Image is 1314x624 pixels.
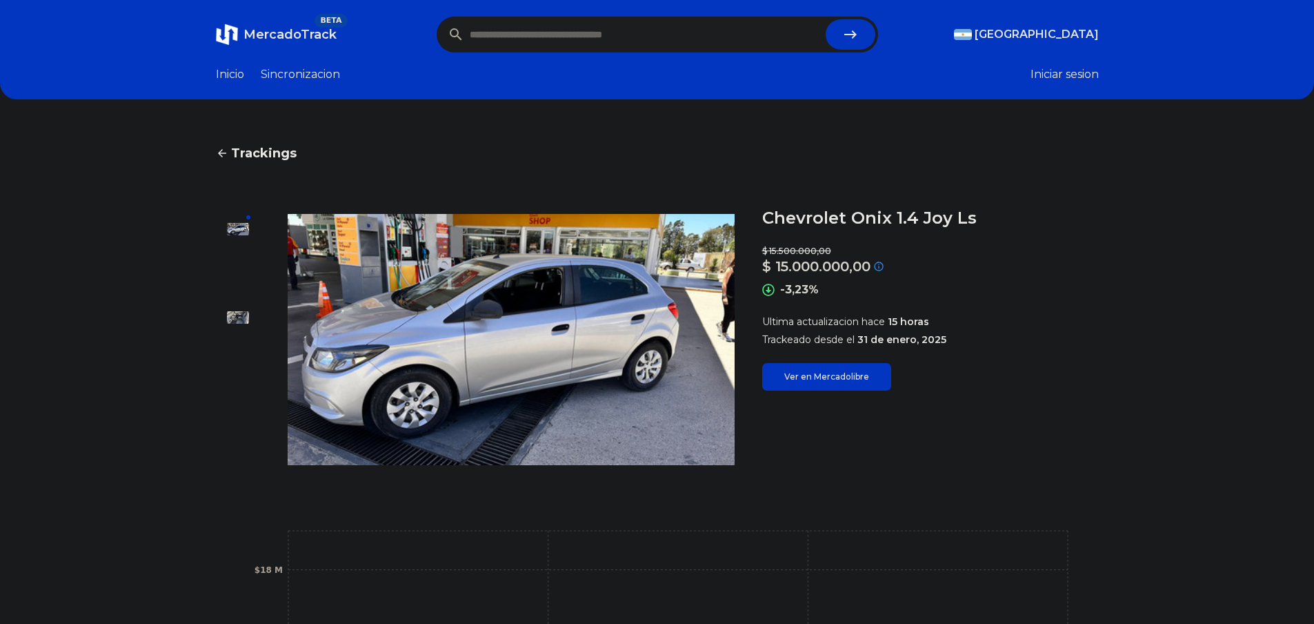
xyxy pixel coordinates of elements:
span: MercadoTrack [243,27,337,42]
img: Chevrolet Onix 1.4 Joy Ls [227,218,249,240]
a: Sincronizacion [261,66,340,83]
img: Chevrolet Onix 1.4 Joy Ls [227,351,249,373]
span: Ultima actualizacion hace [762,315,885,328]
button: [GEOGRAPHIC_DATA] [954,26,1099,43]
img: MercadoTrack [216,23,238,46]
a: Ver en Mercadolibre [762,363,891,391]
img: Chevrolet Onix 1.4 Joy Ls [227,262,249,284]
img: Chevrolet Onix 1.4 Joy Ls [227,439,249,461]
span: 15 horas [888,315,929,328]
tspan: $18 M [254,565,282,575]
span: Trackeado desde el [762,333,855,346]
img: Chevrolet Onix 1.4 Joy Ls [227,306,249,329]
button: Iniciar sesion [1031,66,1099,83]
a: Inicio [216,66,244,83]
p: -3,23% [780,282,819,298]
a: MercadoTrackBETA [216,23,337,46]
span: 31 de enero, 2025 [857,333,946,346]
p: $ 15.500.000,00 [762,246,1099,257]
img: Chevrolet Onix 1.4 Joy Ls [227,395,249,417]
span: [GEOGRAPHIC_DATA] [975,26,1099,43]
h1: Chevrolet Onix 1.4 Joy Ls [762,207,977,229]
p: $ 15.000.000,00 [762,257,870,276]
img: Chevrolet Onix 1.4 Joy Ls [288,207,735,472]
img: Argentina [954,29,972,40]
span: Trackings [231,144,297,163]
span: BETA [315,14,347,28]
a: Trackings [216,144,1099,163]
